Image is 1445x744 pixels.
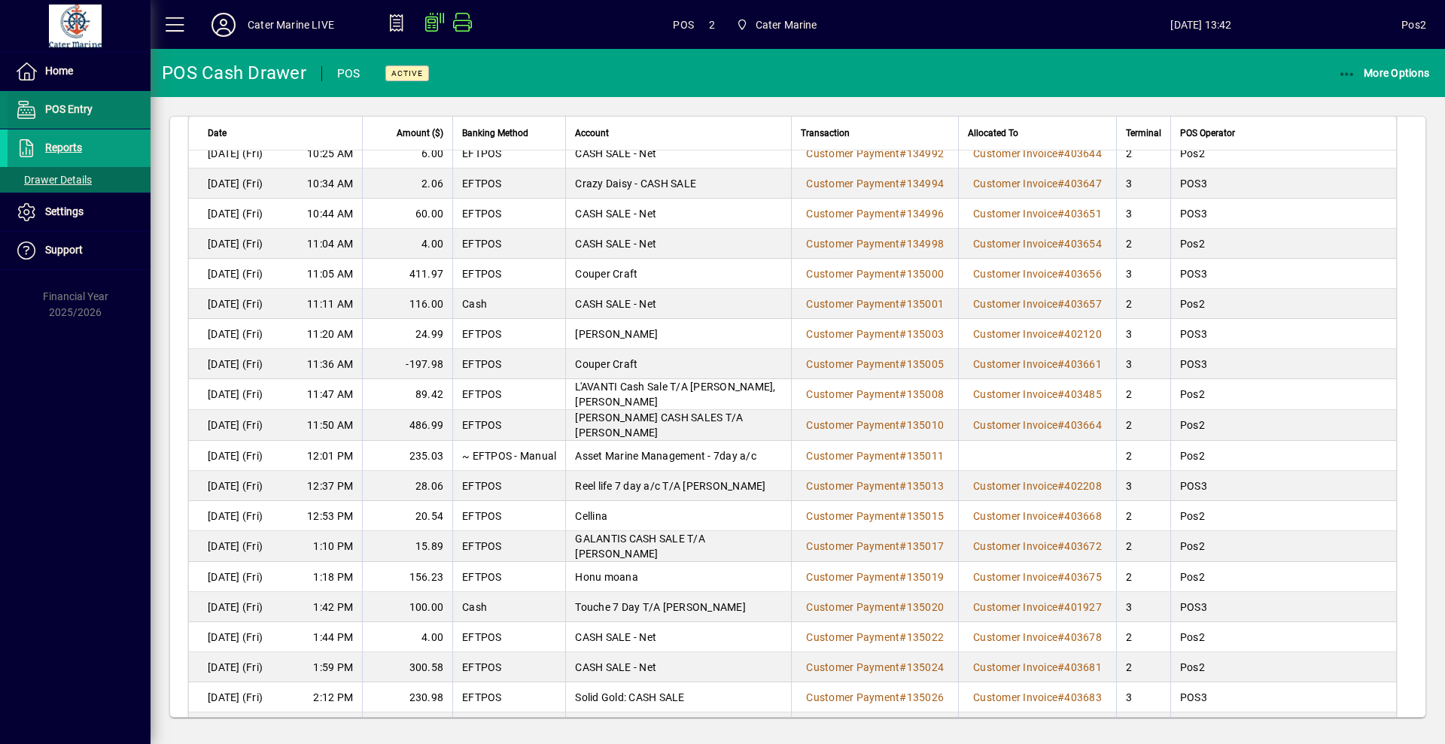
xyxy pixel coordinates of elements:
[801,599,949,615] a: Customer Payment#135020
[208,357,263,372] span: [DATE] (Fri)
[565,289,791,319] td: CASH SALE - Net
[1116,319,1170,349] td: 3
[1401,13,1426,37] div: Pos2
[208,539,263,554] span: [DATE] (Fri)
[1170,531,1396,562] td: Pos2
[565,531,791,562] td: GALANTIS CASH SALE T/A [PERSON_NAME]
[162,61,306,85] div: POS Cash Drawer
[973,298,1057,310] span: Customer Invoice
[907,450,945,462] span: 135011
[313,539,353,554] span: 1:10 PM
[1064,147,1102,159] span: 403644
[45,103,93,115] span: POS Entry
[907,298,945,310] span: 135001
[673,13,694,37] span: POS
[1057,661,1064,673] span: #
[452,138,565,169] td: EFTPOS
[806,601,899,613] span: Customer Payment
[907,631,945,643] span: 135022
[899,147,906,159] span: #
[452,169,565,199] td: EFTPOS
[1116,501,1170,531] td: 2
[899,601,906,613] span: #
[1057,328,1064,340] span: #
[208,125,227,141] span: Date
[45,205,84,217] span: Settings
[307,509,353,524] span: 12:53 PM
[968,478,1107,494] a: Customer Invoice#402208
[756,13,817,37] span: Cater Marine
[1116,410,1170,441] td: 2
[801,296,949,312] a: Customer Payment#135001
[1057,510,1064,522] span: #
[1170,229,1396,259] td: Pos2
[1116,289,1170,319] td: 2
[1170,622,1396,652] td: Pos2
[806,268,899,280] span: Customer Payment
[1064,480,1102,492] span: 402208
[968,508,1107,524] a: Customer Invoice#403668
[208,236,263,251] span: [DATE] (Fri)
[208,176,263,191] span: [DATE] (Fri)
[899,661,906,673] span: #
[565,259,791,289] td: Couper Craft
[801,145,949,162] a: Customer Payment#134992
[565,592,791,622] td: Touche 7 Day T/A [PERSON_NAME]
[307,387,353,402] span: 11:47 AM
[907,691,945,703] span: 135026
[1057,601,1064,613] span: #
[1057,419,1064,431] span: #
[208,630,263,645] span: [DATE] (Fri)
[806,510,899,522] span: Customer Payment
[899,238,906,250] span: #
[1057,268,1064,280] span: #
[565,501,791,531] td: Cellina
[1064,691,1102,703] span: 403683
[968,386,1107,402] a: Customer Invoice#403485
[968,145,1107,162] a: Customer Invoice#403644
[248,13,334,37] div: Cater Marine LIVE
[1334,59,1434,87] button: More Options
[907,419,945,431] span: 135010
[452,592,565,622] td: Cash
[801,175,949,192] a: Customer Payment#134994
[208,478,263,493] span: [DATE] (Fri)
[307,478,353,493] span: 12:37 PM
[1057,571,1064,583] span: #
[801,629,949,645] a: Customer Payment#135022
[1064,298,1102,310] span: 403657
[806,631,899,643] span: Customer Payment
[968,235,1107,252] a: Customer Invoice#403654
[806,208,899,220] span: Customer Payment
[452,471,565,501] td: EFTPOS
[1057,480,1064,492] span: #
[806,147,899,159] span: Customer Payment
[208,206,263,221] span: [DATE] (Fri)
[362,169,452,199] td: 2.06
[1064,328,1102,340] span: 402120
[973,661,1057,673] span: Customer Invoice
[307,176,353,191] span: 10:34 AM
[968,538,1107,554] a: Customer Invoice#403672
[307,418,353,433] span: 11:50 AM
[968,175,1107,192] a: Customer Invoice#403647
[899,298,906,310] span: #
[452,199,565,229] td: EFTPOS
[973,419,1057,431] span: Customer Invoice
[806,328,899,340] span: Customer Payment
[806,661,899,673] span: Customer Payment
[1170,169,1396,199] td: POS3
[307,448,353,463] span: 12:01 PM
[907,388,945,400] span: 135008
[1057,358,1064,370] span: #
[565,349,791,379] td: Couper Craft
[968,599,1107,615] a: Customer Invoice#401927
[1064,631,1102,643] span: 403678
[973,510,1057,522] span: Customer Invoice
[1180,125,1235,141] span: POS Operator
[8,53,151,90] a: Home
[452,562,565,592] td: EFTPOS
[452,501,565,531] td: EFTPOS
[1116,229,1170,259] td: 2
[45,65,73,77] span: Home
